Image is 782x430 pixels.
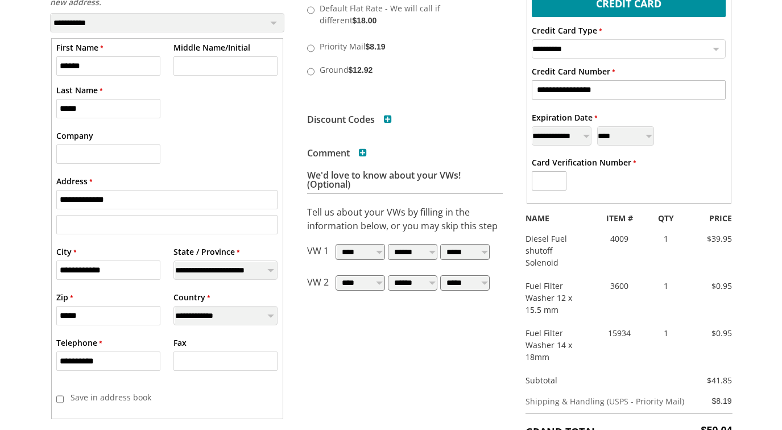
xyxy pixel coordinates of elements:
label: Last Name [56,84,102,96]
h3: We'd love to know about your VWs! (Optional) [307,171,503,194]
div: 3600 [591,280,648,292]
div: Fuel Filter Washer 14 x 18mm [517,327,591,363]
label: Zip [56,291,73,303]
div: Diesel Fuel shutoff Solenoid [517,233,591,268]
div: $39.95 [685,233,741,245]
span: $8.19 [366,42,386,51]
label: First Name [56,42,103,53]
label: Middle Name/Initial [173,42,250,53]
label: State / Province [173,246,239,258]
div: 1 [647,280,685,292]
label: Save in address book [64,388,262,407]
div: 1 [647,233,685,245]
label: Telephone [56,337,102,349]
label: Expiration Date [532,111,597,123]
label: Card Verification Number [532,156,636,168]
div: NAME [517,212,591,224]
label: Fax [173,337,187,349]
div: QTY [647,212,685,224]
label: Company [56,130,93,142]
p: VW 2 [307,275,329,295]
p: VW 1 [307,244,329,264]
label: Ground [317,60,490,78]
span: $18.00 [353,16,377,25]
label: City [56,246,76,258]
div: Subtotal [517,374,697,386]
span: $12.92 [349,65,373,75]
label: Priority Mail [317,37,490,55]
label: Credit Card Type [532,24,602,36]
div: ITEM # [591,212,648,224]
span: $8.19 [711,396,731,406]
div: 15934 [591,327,648,339]
div: $0.95 [685,327,741,339]
div: 4009 [591,233,648,245]
label: Country [173,291,210,303]
label: Address [56,175,92,187]
div: $41.85 [696,374,732,386]
div: Fuel Filter Washer 12 x 15.5 mm [517,280,591,316]
h3: Discount Codes [307,115,392,124]
div: $0.95 [685,280,741,292]
div: PRICE [685,212,741,224]
label: Credit Card Number [532,65,615,77]
h3: Comment [307,148,367,158]
td: Shipping & Handling (USPS - Priority Mail) [526,389,706,414]
p: Tell us about your VWs by filling in the information below, or you may skip this step [307,205,503,233]
div: 1 [647,327,685,339]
